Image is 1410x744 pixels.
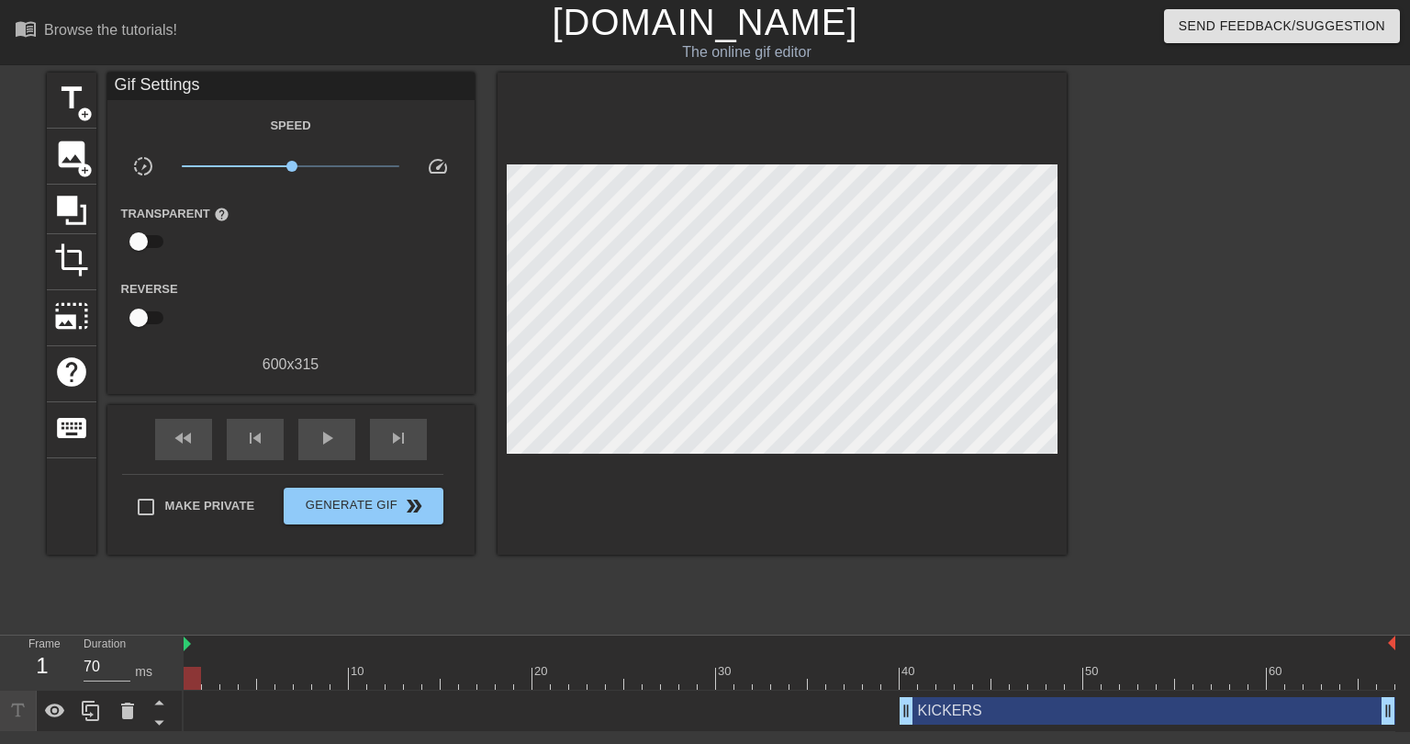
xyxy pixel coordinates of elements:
[54,411,89,445] span: keyboard
[284,488,442,524] button: Generate Gif
[44,22,177,38] div: Browse the tutorials!
[121,280,178,299] label: Reverse
[54,355,89,389] span: help
[1085,662,1102,681] div: 50
[214,207,229,222] span: help
[165,497,255,515] span: Make Private
[351,662,367,681] div: 10
[897,702,915,720] span: drag_handle
[54,299,89,333] span: photo_size_select_large
[1388,636,1395,650] img: bound-end.png
[534,662,551,681] div: 20
[54,137,89,172] span: image
[270,117,310,135] label: Speed
[15,636,70,689] div: Frame
[403,495,425,517] span: double_arrow
[552,2,857,42] a: [DOMAIN_NAME]
[244,427,266,449] span: skip_previous
[387,427,409,449] span: skip_next
[1164,9,1400,43] button: Send Feedback/Suggestion
[15,17,177,46] a: Browse the tutorials!
[316,427,338,449] span: play_arrow
[1269,662,1285,681] div: 60
[132,155,154,177] span: slow_motion_video
[718,662,734,681] div: 30
[54,81,89,116] span: title
[77,163,93,178] span: add_circle
[173,427,195,449] span: fast_rewind
[901,662,918,681] div: 40
[28,649,56,682] div: 1
[107,354,475,376] div: 600 x 315
[54,242,89,277] span: crop
[427,155,449,177] span: speed
[1379,702,1397,720] span: drag_handle
[1179,15,1385,38] span: Send Feedback/Suggestion
[107,73,475,100] div: Gif Settings
[291,495,435,517] span: Generate Gif
[15,17,37,39] span: menu_book
[84,639,126,650] label: Duration
[479,41,1014,63] div: The online gif editor
[77,107,93,122] span: add_circle
[135,662,152,682] div: ms
[121,205,229,223] label: Transparent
